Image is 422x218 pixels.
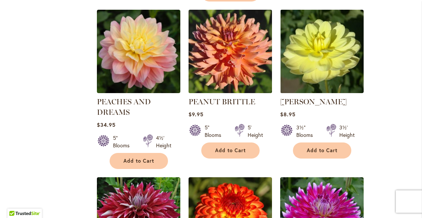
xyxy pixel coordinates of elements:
[189,97,255,106] a: PEANUT BRITTLE
[110,153,168,169] button: Add to Cart
[97,10,180,93] img: PEACHES AND DREAMS
[280,10,364,93] img: PEGGY JEAN
[6,191,27,212] iframe: Launch Accessibility Center
[280,87,364,95] a: PEGGY JEAN
[280,111,296,118] span: $8.95
[339,124,355,139] div: 3½' Height
[113,134,134,149] div: 5" Blooms
[307,147,337,154] span: Add to Cart
[293,142,351,159] button: Add to Cart
[189,111,204,118] span: $9.95
[215,147,246,154] span: Add to Cart
[280,97,347,106] a: [PERSON_NAME]
[97,97,151,117] a: PEACHES AND DREAMS
[156,134,171,149] div: 4½' Height
[248,124,263,139] div: 5' Height
[189,87,272,95] a: PEANUT BRITTLE
[97,87,180,95] a: PEACHES AND DREAMS
[296,124,317,139] div: 3½" Blooms
[186,8,274,95] img: PEANUT BRITTLE
[201,142,260,159] button: Add to Cart
[97,121,116,128] span: $34.95
[123,158,154,164] span: Add to Cart
[205,124,226,139] div: 5" Blooms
